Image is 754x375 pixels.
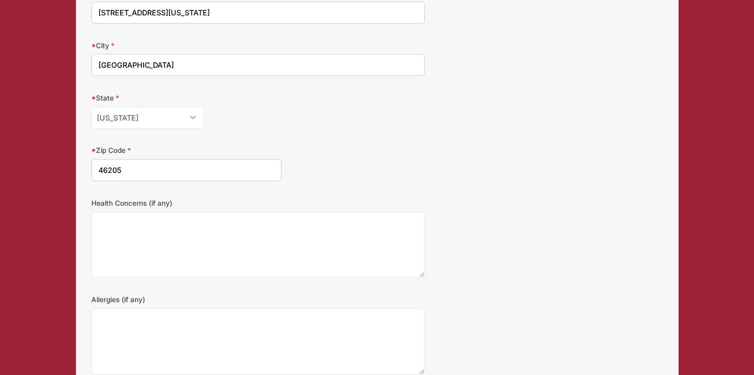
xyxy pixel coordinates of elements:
[91,294,282,305] label: Allergies (if any)
[91,159,282,181] input: xxxxx
[91,93,282,103] label: State
[91,41,282,51] label: City
[91,198,282,208] label: Health Concerns (if any)
[91,145,282,155] label: Zip Code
